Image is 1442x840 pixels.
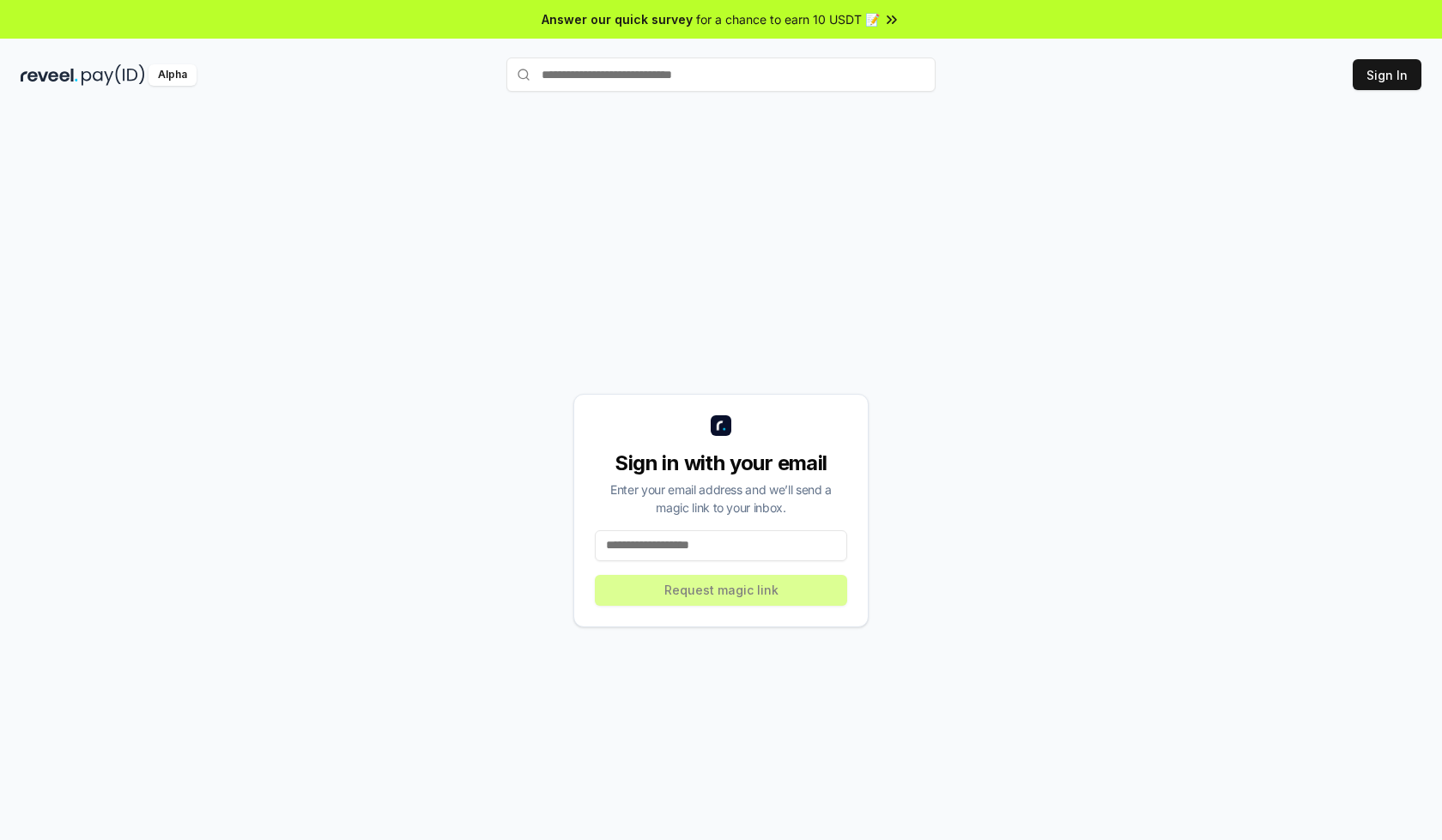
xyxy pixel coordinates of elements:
[82,64,145,86] img: pay_id
[542,10,693,28] span: Answer our quick survey
[595,480,847,517] div: Enter your email address and we’ll send a magic link to your inbox.
[1353,59,1421,90] button: Sign In
[711,415,731,436] img: logo_small
[148,64,197,86] div: Alpha
[696,10,880,28] span: for a chance to earn 10 USDT 📝
[21,64,78,86] img: reveel_dark
[595,450,847,477] div: Sign in with your email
